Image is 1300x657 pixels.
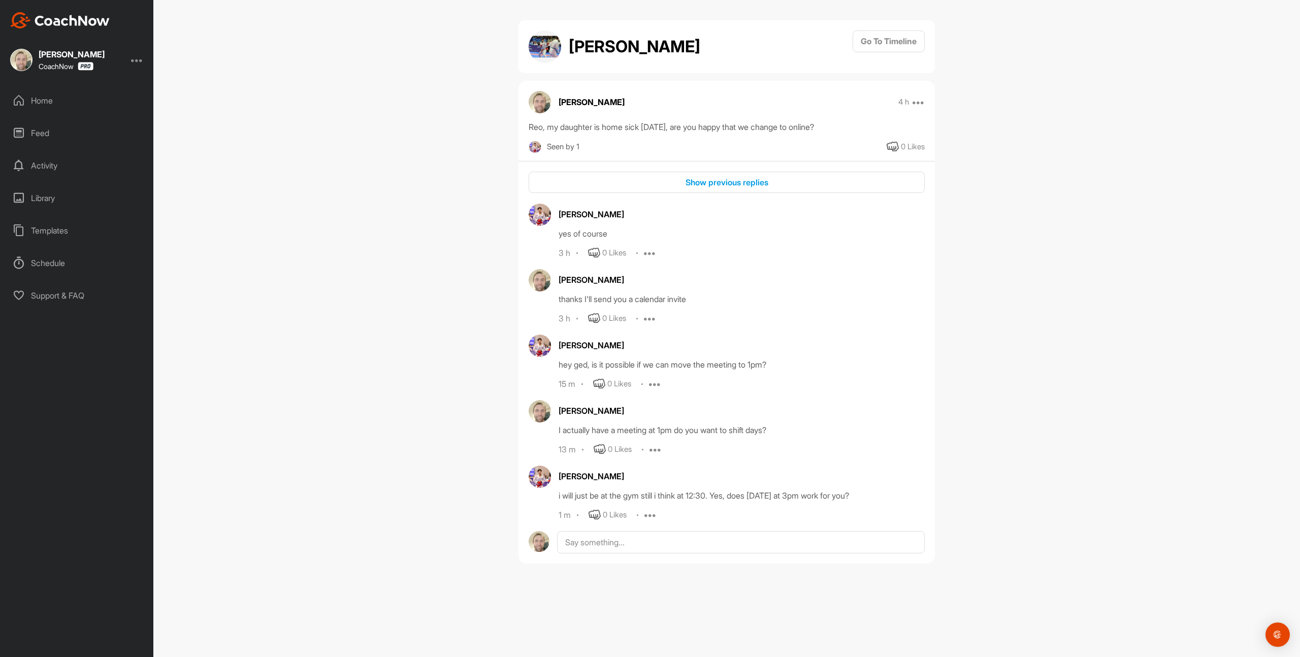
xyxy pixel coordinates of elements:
div: 0 Likes [602,313,626,324]
button: Go To Timeline [853,30,925,52]
img: square_d61f05a864b1245a419ad96a482cdb7f.jpg [529,141,541,153]
p: 4 h [898,97,909,107]
div: [PERSON_NAME] [559,470,925,482]
img: avatar [529,269,551,291]
div: Schedule [6,250,149,276]
img: avatar [529,335,551,357]
div: thanks I'll send you a calendar invite [559,293,925,305]
div: Activity [6,153,149,178]
div: [PERSON_NAME] [39,50,105,58]
div: Open Intercom Messenger [1265,622,1290,647]
div: Library [6,185,149,211]
div: 1 m [559,510,571,520]
div: 3 h [559,314,570,324]
div: [PERSON_NAME] [559,208,925,220]
div: Reo, my daughter is home sick [DATE], are you happy that we change to online? [529,121,925,133]
p: [PERSON_NAME] [559,96,625,108]
div: i will just be at the gym still i think at 12:30. Yes, does [DATE] at 3pm work for you? [559,489,925,502]
div: [PERSON_NAME] [559,274,925,286]
div: I actually have a meeting at 1pm do you want to shift days? [559,424,925,436]
img: CoachNow [10,12,110,28]
div: yes of course [559,227,925,240]
img: avatar [529,531,549,552]
div: 0 Likes [602,247,626,259]
h2: [PERSON_NAME] [569,35,700,59]
div: CoachNow [39,62,93,71]
div: [PERSON_NAME] [559,405,925,417]
img: avatar [529,466,551,488]
div: Show previous replies [537,176,917,188]
div: hey ged, is it possible if we can move the meeting to 1pm? [559,358,925,371]
div: 0 Likes [603,509,627,521]
button: Show previous replies [529,172,925,193]
div: Home [6,88,149,113]
div: 3 h [559,248,570,258]
div: [PERSON_NAME] [559,339,925,351]
img: CoachNow Pro [78,62,93,71]
a: Go To Timeline [853,30,925,63]
img: avatar [529,30,561,63]
div: Feed [6,120,149,146]
img: avatar [529,204,551,226]
img: square_2b7bb0ba21ace45bab872514ddd2e9e1.jpg [10,49,32,71]
div: 0 Likes [901,141,925,153]
div: Seen by 1 [547,141,579,153]
div: 0 Likes [607,378,631,390]
div: 15 m [559,379,575,389]
img: avatar [529,91,551,113]
div: 0 Likes [608,444,632,455]
img: avatar [529,400,551,422]
div: Support & FAQ [6,283,149,308]
div: 13 m [559,445,576,455]
div: Templates [6,218,149,243]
